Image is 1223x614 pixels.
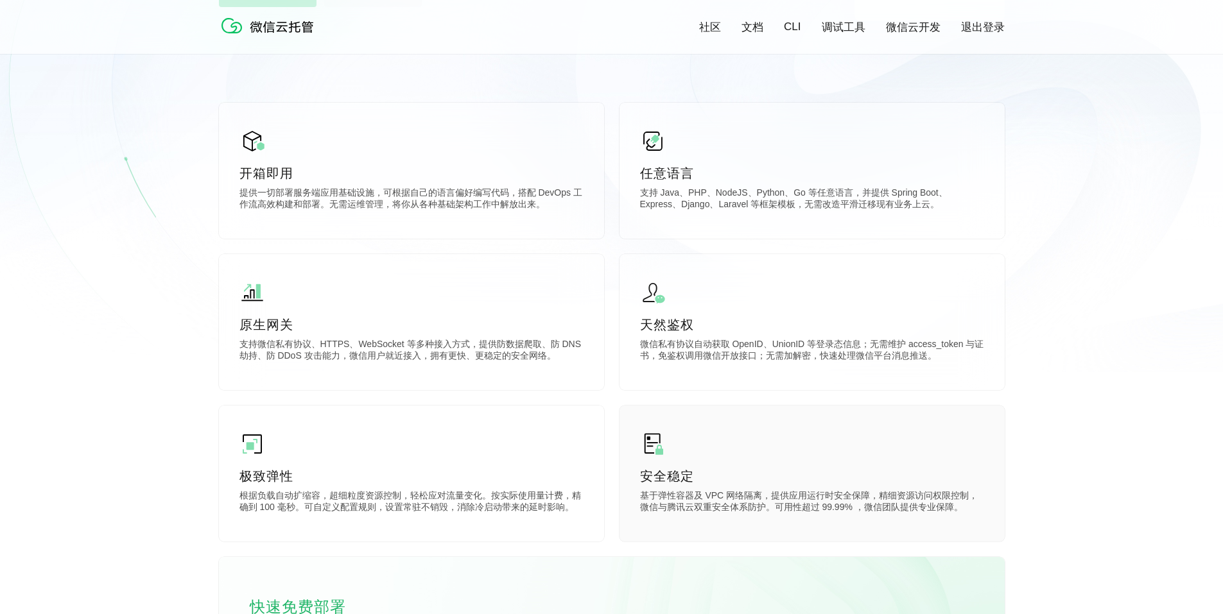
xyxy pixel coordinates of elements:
[742,20,763,35] a: 文档
[640,339,984,364] p: 微信私有协议自动获取 OpenID、UnionID 等登录态信息；无需维护 access_token 与证书，免鉴权调用微信开放接口；无需加解密，快速处理微信平台消息推送。
[640,164,984,182] p: 任意语言
[239,164,584,182] p: 开箱即用
[640,490,984,516] p: 基于弹性容器及 VPC 网络隔离，提供应用运行时安全保障，精细资源访问权限控制，微信与腾讯云双重安全体系防护。可用性超过 99.99% ，微信团队提供专业保障。
[219,13,322,38] img: 微信云托管
[784,21,801,33] a: CLI
[961,20,1005,35] a: 退出登录
[886,20,941,35] a: 微信云开发
[219,30,322,40] a: 微信云托管
[239,316,584,334] p: 原生网关
[699,20,721,35] a: 社区
[239,490,584,516] p: 根据负载自动扩缩容，超细粒度资源控制，轻松应对流量变化。按实际使用量计费，精确到 100 毫秒。可自定义配置规则，设置常驻不销毁，消除冷启动带来的延时影响。
[640,316,984,334] p: 天然鉴权
[640,187,984,213] p: 支持 Java、PHP、NodeJS、Python、Go 等任意语言，并提供 Spring Boot、Express、Django、Laravel 等框架模板，无需改造平滑迁移现有业务上云。
[640,467,984,485] p: 安全稳定
[239,187,584,213] p: 提供一切部署服务端应用基础设施，可根据自己的语言偏好编写代码，搭配 DevOps 工作流高效构建和部署。无需运维管理，将你从各种基础架构工作中解放出来。
[822,20,865,35] a: 调试工具
[239,467,584,485] p: 极致弹性
[239,339,584,364] p: 支持微信私有协议、HTTPS、WebSocket 等多种接入方式，提供防数据爬取、防 DNS 劫持、防 DDoS 攻击能力，微信用户就近接入，拥有更快、更稳定的安全网络。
